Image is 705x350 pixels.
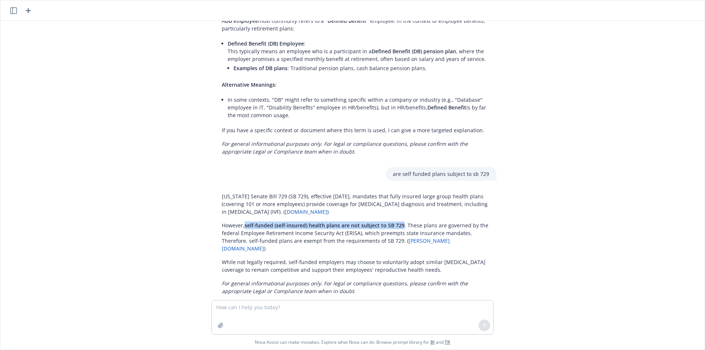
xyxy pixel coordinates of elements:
[228,94,489,120] li: In some contexts, "DB" might refer to something specific within a company or industry (e.g., "Dat...
[255,335,450,350] span: Nova Assist can make mistakes. Explore what Nova can do: Browse prompt library for and
[222,221,489,252] p: However, . These plans are governed by the federal Employee Retirement Income Security Act (ERISA...
[222,126,489,134] p: If you have a specific context or document where this term is used, I can give a more targeted ex...
[393,170,489,178] p: are self funded plans subject to sb 729
[328,17,366,24] span: Defined Benefit
[285,208,327,215] a: [DOMAIN_NAME]
[234,63,489,73] li: : Traditional pension plans, cash balance pension plans.
[222,258,489,274] p: While not legally required, self-funded employers may choose to voluntarily adopt similar [MEDICA...
[427,104,466,111] span: Defined Benefit
[222,17,489,32] p: A most commonly refers to a " " employee. In the context of employee benefits, particularly retir...
[372,48,456,55] span: Defined Benefit (DB) pension plan
[228,38,489,75] li: : This typically means an employee who is a participant in a , where the employer promises a spec...
[234,65,288,72] span: Examples of DB plans
[445,339,450,345] a: TR
[430,339,435,345] a: BI
[222,81,276,88] span: Alternative Meanings:
[222,192,489,216] p: [US_STATE] Senate Bill 729 (SB 729), effective [DATE], mandates that fully insured large group he...
[222,280,468,295] em: For general informational purposes only. For legal or compliance questions, please confirm with t...
[222,140,468,155] em: For general informational purposes only. For legal or compliance questions, please confirm with t...
[228,40,304,47] span: Defined Benefit (DB) Employee
[245,222,405,229] span: self-funded (self-insured) health plans are not subject to SB 729
[225,17,258,24] span: DB employee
